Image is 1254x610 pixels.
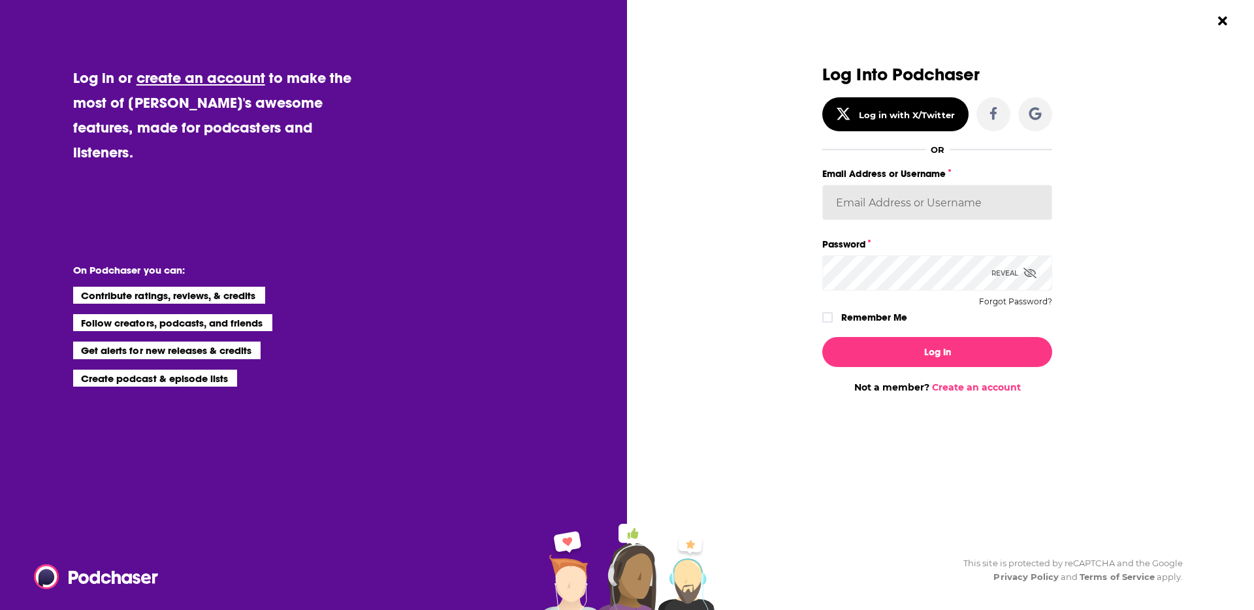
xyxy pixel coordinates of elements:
[34,564,149,589] a: Podchaser - Follow, Share and Rate Podcasts
[822,97,969,131] button: Log in with X/Twitter
[859,110,955,120] div: Log in with X/Twitter
[953,556,1183,584] div: This site is protected by reCAPTCHA and the Google and apply.
[932,381,1021,393] a: Create an account
[993,571,1059,582] a: Privacy Policy
[931,144,944,155] div: OR
[822,337,1052,367] button: Log In
[73,342,261,359] li: Get alerts for new releases & credits
[1080,571,1155,582] a: Terms of Service
[979,297,1052,306] button: Forgot Password?
[822,381,1052,393] div: Not a member?
[73,287,265,304] li: Contribute ratings, reviews, & credits
[137,69,265,87] a: create an account
[1210,8,1235,33] button: Close Button
[822,65,1052,84] h3: Log Into Podchaser
[822,165,1052,182] label: Email Address or Username
[822,236,1052,253] label: Password
[34,564,159,589] img: Podchaser - Follow, Share and Rate Podcasts
[73,370,237,387] li: Create podcast & episode lists
[73,314,272,331] li: Follow creators, podcasts, and friends
[822,185,1052,220] input: Email Address or Username
[841,309,907,326] label: Remember Me
[991,255,1037,291] div: Reveal
[73,264,334,276] li: On Podchaser you can:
